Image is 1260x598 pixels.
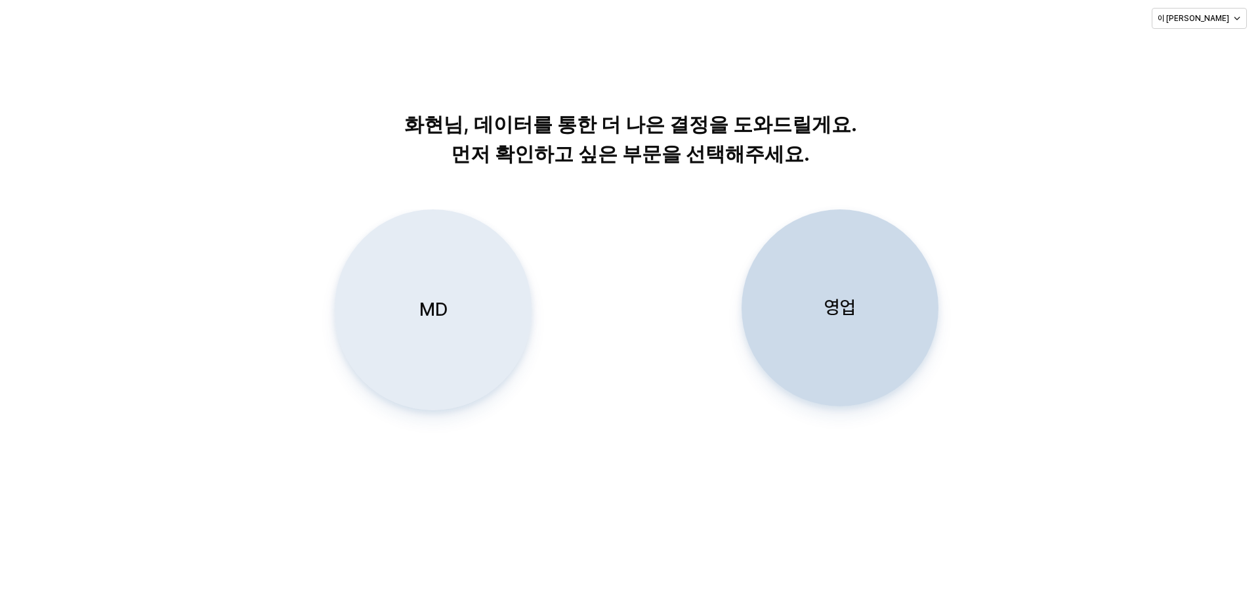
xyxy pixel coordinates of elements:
button: 이 [PERSON_NAME] [1152,8,1247,29]
p: 화현님, 데이터를 통한 더 나은 결정을 도와드릴게요. 먼저 확인하고 싶은 부문을 선택해주세요. [295,110,965,169]
p: MD [419,297,448,322]
p: 영업 [824,295,856,320]
button: 영업 [742,209,938,406]
button: MD [335,209,532,410]
p: 이 [PERSON_NAME] [1158,13,1229,24]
